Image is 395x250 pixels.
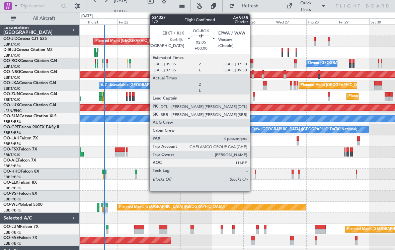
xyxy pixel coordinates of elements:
a: EBKT/KJK [3,42,20,47]
button: All Aircraft [7,13,73,24]
span: OO-LUM [3,225,20,229]
a: EBBR/BRU [3,241,21,246]
a: EBBR/BRU [3,164,21,169]
a: EBKT/KJK [3,64,20,69]
span: OO-ELK [3,181,18,185]
a: EBBR/BRU [3,141,21,146]
a: D-IBLUCessna Citation M2 [3,48,53,52]
span: OO-FAE [3,236,19,240]
a: OO-HHOFalcon 8X [3,170,39,174]
div: No Crew [GEOGRAPHIC_DATA] ([GEOGRAPHIC_DATA] National) [166,125,279,135]
div: [DATE] [81,13,93,19]
a: EBBR/BRU [3,197,21,202]
input: Trip Number [20,1,59,11]
a: OO-LUXCessna Citation CJ4 [3,103,56,107]
a: OO-LXACessna Citation CJ4 [3,81,56,85]
div: Planned Maint [GEOGRAPHIC_DATA] ([GEOGRAPHIC_DATA]) [119,202,225,212]
div: Thu 21 [86,18,117,24]
div: Tue 26 [243,18,275,24]
span: OO-WLP [3,203,20,207]
a: OO-AIEFalcon 7X [3,159,36,163]
button: Refresh [226,1,266,11]
a: OO-ROKCessna Citation CJ4 [3,59,57,63]
div: Fri 22 [117,18,149,24]
a: EBKT/KJK [3,97,20,102]
div: Thu 28 [306,18,338,24]
div: Wed 27 [275,18,306,24]
a: OO-LAHFalcon 7X [3,136,38,140]
a: OO-JIDCessna CJ1 525 [3,37,47,41]
span: OO-NSG [3,70,20,74]
span: OO-ROK [3,59,20,63]
div: No Crew [GEOGRAPHIC_DATA] ([GEOGRAPHIC_DATA] National) [245,125,357,135]
a: LFSN/ENC [3,108,22,113]
span: OO-LXA [3,81,19,85]
a: OO-WLPGlobal 5500 [3,203,43,207]
a: EBBR/BRU [3,175,21,180]
a: OO-ZUNCessna Citation CJ4 [3,92,57,96]
a: EBBR/BRU [3,208,21,213]
a: OO-ELKFalcon 8X [3,181,37,185]
div: Sat 23 [149,18,180,24]
span: OO-GPE [3,125,19,129]
span: OO-VSF [3,192,19,196]
a: OO-GPEFalcon 900EX EASy II [3,125,59,129]
a: OO-LUMFalcon 7X [3,225,38,229]
a: EBKT/KJK [3,75,20,80]
a: EBBR/BRU [3,186,21,191]
a: EBKT/KJK [3,152,20,158]
a: EBBR/BRU [3,119,21,124]
span: OO-LAH [3,136,19,140]
span: OO-JID [3,37,17,41]
div: Sun 24 [180,18,212,24]
div: Planned Maint [GEOGRAPHIC_DATA] ([GEOGRAPHIC_DATA]) [95,36,201,46]
a: OO-FSXFalcon 7X [3,147,37,151]
a: EBBR/BRU [3,130,21,135]
span: D-IBLU [3,48,16,52]
div: A/C Unavailable [GEOGRAPHIC_DATA] ([GEOGRAPHIC_DATA] National) [101,80,225,90]
div: Fri 29 [338,18,369,24]
a: OO-SLMCessna Citation XLS [3,114,57,118]
a: EBKT/KJK [3,86,20,91]
a: EBBR/BRU [3,230,21,235]
button: Quick Links [283,1,329,11]
span: Refresh [236,4,264,8]
div: A/C Unavailable [214,58,241,68]
span: OO-AIE [3,159,18,163]
span: OO-LUX [3,103,19,107]
span: OO-HHO [3,170,21,174]
a: OO-FAEFalcon 7X [3,236,37,240]
span: All Aircraft [17,16,71,21]
a: OO-VSFFalcon 8X [3,192,37,196]
span: OO-ZUN [3,92,20,96]
a: OO-NSGCessna Citation CJ4 [3,70,57,74]
span: OO-FSX [3,147,19,151]
a: EBKT/KJK [3,53,20,58]
span: OO-SLM [3,114,19,118]
div: Mon 25 [212,18,243,24]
